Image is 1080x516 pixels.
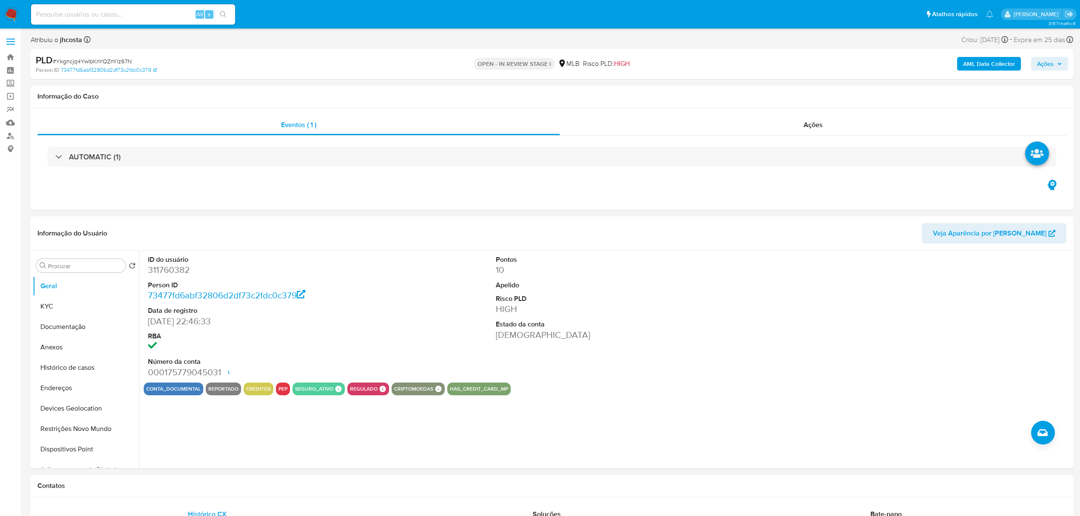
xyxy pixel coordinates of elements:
[474,58,554,70] p: OPEN - IN REVIEW STAGE I
[804,120,823,130] span: Ações
[33,398,139,419] button: Devices Geolocation
[40,262,46,269] button: Procurar
[148,357,371,366] dt: Número da conta
[148,306,371,315] dt: Data de registro
[61,66,157,74] a: 73477fd6abf32806d2df73c2fdc0c379
[1014,10,1062,18] p: jhonata.costa@mercadolivre.com
[496,303,719,315] dd: HIGH
[394,387,433,391] button: criptomoedas
[496,264,719,276] dd: 10
[148,255,371,264] dt: ID do usuário
[148,281,371,290] dt: Person ID
[279,387,287,391] button: pep
[961,34,1008,45] div: Criou: [DATE]
[1014,35,1065,45] span: Expira em 25 dias
[281,120,316,130] span: Eventos ( 1 )
[922,223,1066,244] button: Veja Aparência por [PERSON_NAME]
[33,419,139,439] button: Restrições Novo Mundo
[146,387,201,391] button: conta_documental
[58,35,82,45] b: jhcosta
[1037,57,1054,71] span: Ações
[196,10,203,18] span: Alt
[33,337,139,357] button: Anexos
[496,294,719,303] dt: Risco PLD
[957,57,1021,71] button: AML Data Collector
[37,482,1066,490] h1: Contatos
[496,320,719,329] dt: Estado da conta
[33,378,139,398] button: Endereços
[496,255,719,264] dt: Pontos
[69,152,121,162] h3: AUTOMATIC (1)
[48,147,1056,167] div: AUTOMATIC (1)
[148,264,371,276] dd: 311760382
[33,357,139,378] button: Histórico de casos
[1031,57,1068,71] button: Ações
[31,35,82,45] span: Atribuiu o
[48,262,122,270] input: Procurar
[208,10,210,18] span: s
[350,387,378,391] button: regulado
[148,332,371,341] dt: RBA
[932,10,978,19] span: Atalhos rápidos
[246,387,271,391] button: creditos
[33,459,139,480] button: Adiantamentos de Dinheiro
[33,317,139,337] button: Documentação
[614,59,630,68] span: HIGH
[208,387,239,391] button: reportado
[1065,10,1074,19] a: Sair
[148,289,306,301] a: 73477fd6abf32806d2df73c2fdc0c379
[933,223,1046,244] span: Veja Aparência por [PERSON_NAME]
[36,53,53,67] b: PLD
[37,229,107,238] h1: Informação do Usuário
[450,387,508,391] button: has_credit_card_mp
[33,439,139,459] button: Dispositivos Point
[214,9,232,20] button: search-icon
[558,59,580,68] div: MLB
[295,387,333,391] button: seguro_ativo
[148,315,371,327] dd: [DATE] 22:46:33
[33,276,139,296] button: Geral
[1010,34,1012,45] span: -
[496,281,719,290] dt: Apelido
[31,9,235,20] input: Pesquise usuários ou casos...
[36,66,59,74] b: Person ID
[37,92,1066,101] h1: Informação do Caso
[33,296,139,317] button: KYC
[986,11,993,18] a: Notificações
[148,366,371,378] dd: 000175779045031
[53,57,132,65] span: # Ykgncjq4YwIbKnYQZnYlz67N
[583,59,630,68] span: Risco PLD:
[496,329,719,341] dd: [DEMOGRAPHIC_DATA]
[963,57,1015,71] b: AML Data Collector
[129,262,136,272] button: Retornar ao pedido padrão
